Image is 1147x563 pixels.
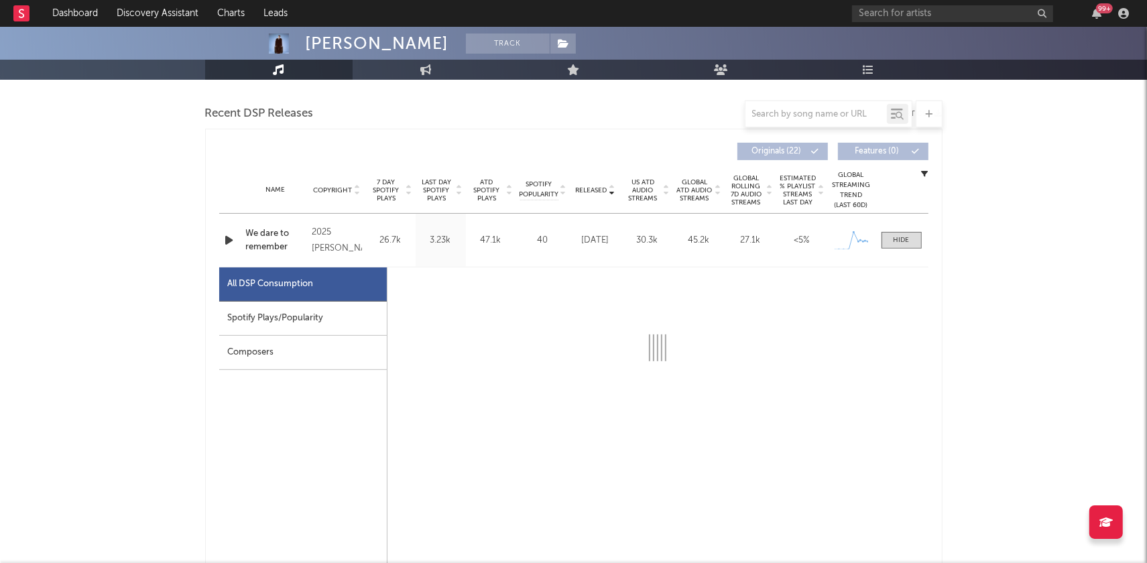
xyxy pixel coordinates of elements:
[419,234,463,247] div: 3.23k
[745,109,887,120] input: Search by song name or URL
[746,147,808,155] span: Originals ( 22 )
[847,147,908,155] span: Features ( 0 )
[625,234,670,247] div: 30.3k
[246,227,306,253] a: We dare to remember
[419,178,455,202] span: Last Day Spotify Plays
[313,186,352,194] span: Copyright
[312,225,361,257] div: 2025 [PERSON_NAME]
[469,178,505,202] span: ATD Spotify Plays
[469,234,513,247] div: 47.1k
[228,276,314,292] div: All DSP Consumption
[728,174,765,206] span: Global Rolling 7D Audio Streams
[576,186,607,194] span: Released
[676,178,713,202] span: Global ATD Audio Streams
[728,234,773,247] div: 27.1k
[780,234,825,247] div: <5%
[737,143,828,160] button: Originals(22)
[519,180,558,200] span: Spotify Popularity
[466,34,550,54] button: Track
[625,178,662,202] span: US ATD Audio Streams
[831,170,871,210] div: Global Streaming Trend (Last 60D)
[838,143,928,160] button: Features(0)
[1092,8,1101,19] button: 99+
[852,5,1053,22] input: Search for artists
[1096,3,1113,13] div: 99 +
[306,34,449,54] div: [PERSON_NAME]
[780,174,817,206] span: Estimated % Playlist Streams Last Day
[219,336,387,370] div: Composers
[369,178,404,202] span: 7 Day Spotify Plays
[246,185,306,195] div: Name
[219,267,387,302] div: All DSP Consumption
[520,234,566,247] div: 40
[369,234,412,247] div: 26.7k
[219,302,387,336] div: Spotify Plays/Popularity
[573,234,618,247] div: [DATE]
[676,234,721,247] div: 45.2k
